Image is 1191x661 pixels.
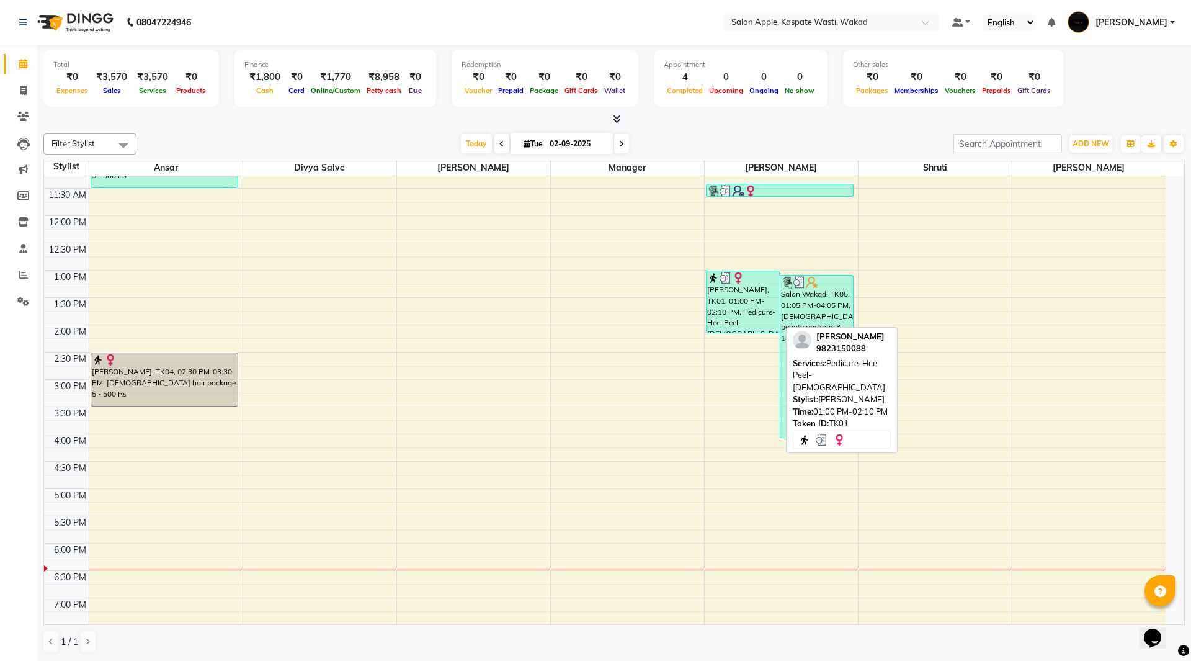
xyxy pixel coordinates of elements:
[136,5,191,40] b: 08047224946
[793,393,891,406] div: [PERSON_NAME]
[793,331,811,349] img: profile
[561,70,601,84] div: ₹0
[1069,135,1112,153] button: ADD NEW
[404,70,426,84] div: ₹0
[816,343,885,355] div: 9823150088
[244,60,426,70] div: Finance
[746,86,782,95] span: Ongoing
[942,86,979,95] span: Vouchers
[793,394,818,404] span: Stylist:
[53,60,209,70] div: Total
[51,489,89,502] div: 5:00 PM
[706,86,746,95] span: Upcoming
[51,325,89,338] div: 2:00 PM
[308,70,364,84] div: ₹1,770
[782,70,818,84] div: 0
[979,86,1014,95] span: Prepaids
[706,70,746,84] div: 0
[51,298,89,311] div: 1:30 PM
[793,418,829,428] span: Token ID:
[853,86,891,95] span: Packages
[173,70,209,84] div: ₹0
[859,160,1012,176] span: Shruti
[793,418,891,430] div: TK01
[51,544,89,557] div: 6:00 PM
[953,134,1062,153] input: Search Appointment
[1139,611,1179,649] iframe: chat widget
[47,216,89,229] div: 12:00 PM
[1014,70,1054,84] div: ₹0
[91,353,238,406] div: [PERSON_NAME], TK04, 02:30 PM-03:30 PM, [DEMOGRAPHIC_DATA] hair package 5 - 500 Rs
[561,86,601,95] span: Gift Cards
[793,358,885,392] span: Pedicure-Heel Peel-[DEMOGRAPHIC_DATA]
[132,70,173,84] div: ₹3,570
[462,86,495,95] span: Voucher
[551,160,704,176] span: Manager
[495,86,527,95] span: Prepaid
[793,407,813,416] span: Time:
[1012,160,1166,176] span: [PERSON_NAME]
[51,571,89,584] div: 6:30 PM
[32,5,117,40] img: logo
[546,135,608,153] input: 2025-09-02
[61,636,78,649] span: 1 / 1
[707,271,779,333] div: [PERSON_NAME], TK01, 01:00 PM-02:10 PM, Pedicure-Heel Peel-[DEMOGRAPHIC_DATA]
[462,60,628,70] div: Redemption
[51,407,89,420] div: 3:30 PM
[285,70,308,84] div: ₹0
[136,86,169,95] span: Services
[664,86,706,95] span: Completed
[780,276,853,438] div: Salon Wakad, TK05, 01:05 PM-04:05 PM, [DEMOGRAPHIC_DATA] beauty package 3 - 1800 Rs
[853,70,891,84] div: ₹0
[51,380,89,393] div: 3:00 PM
[51,516,89,529] div: 5:30 PM
[979,70,1014,84] div: ₹0
[53,70,91,84] div: ₹0
[308,86,364,95] span: Online/Custom
[44,160,89,173] div: Stylist
[520,139,546,148] span: Tue
[664,70,706,84] div: 4
[406,86,425,95] span: Due
[853,60,1054,70] div: Other sales
[397,160,550,176] span: [PERSON_NAME]
[51,271,89,284] div: 1:00 PM
[495,70,527,84] div: ₹0
[51,138,95,148] span: Filter Stylist
[173,86,209,95] span: Products
[89,160,243,176] span: Ansar
[707,184,854,196] div: [PERSON_NAME] c, TK03, 11:25 AM-11:40 AM, Threading-Eyebrows-[DEMOGRAPHIC_DATA]
[664,60,818,70] div: Appointment
[527,86,561,95] span: Package
[793,406,891,418] div: 01:00 PM-02:10 PM
[942,70,979,84] div: ₹0
[746,70,782,84] div: 0
[601,86,628,95] span: Wallet
[1073,139,1109,148] span: ADD NEW
[1068,11,1089,33] img: Kamlesh Nikam
[47,243,89,256] div: 12:30 PM
[243,160,396,176] span: Divya salve
[527,70,561,84] div: ₹0
[891,70,942,84] div: ₹0
[1095,16,1167,29] span: [PERSON_NAME]
[46,189,89,202] div: 11:30 AM
[793,358,826,368] span: Services:
[285,86,308,95] span: Card
[601,70,628,84] div: ₹0
[891,86,942,95] span: Memberships
[816,331,885,341] span: [PERSON_NAME]
[782,86,818,95] span: No show
[51,598,89,611] div: 7:00 PM
[705,160,858,176] span: [PERSON_NAME]
[51,353,89,366] div: 2:30 PM
[364,86,404,95] span: Petty cash
[1014,86,1054,95] span: Gift Cards
[461,134,492,153] span: Today
[253,86,277,95] span: Cash
[244,70,285,84] div: ₹1,800
[100,86,124,95] span: Sales
[462,70,495,84] div: ₹0
[51,462,89,475] div: 4:30 PM
[91,70,132,84] div: ₹3,570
